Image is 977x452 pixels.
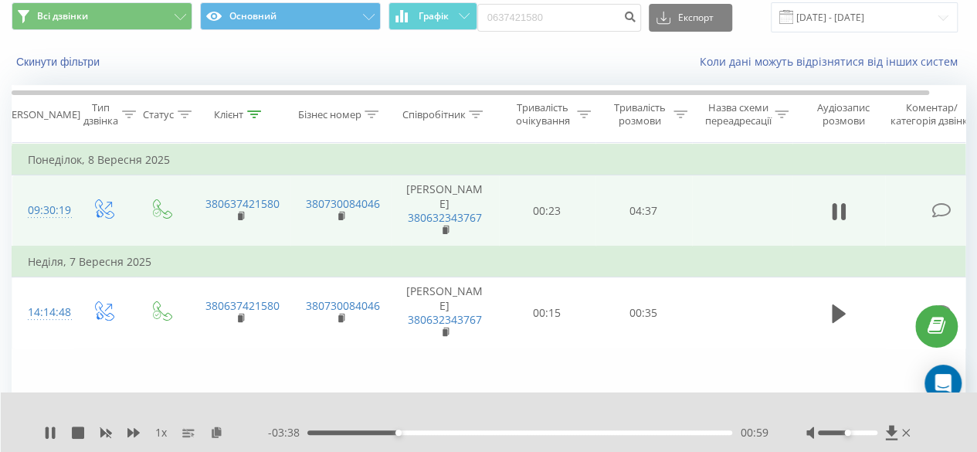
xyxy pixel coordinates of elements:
td: 00:35 [595,277,692,348]
div: 14:14:48 [28,297,59,328]
button: Експорт [649,4,732,32]
a: 380637421580 [205,298,280,313]
div: Статус [143,108,174,121]
span: 1 x [155,425,167,440]
div: Accessibility label [395,430,402,436]
span: Всі дзвінки [37,10,88,22]
div: Бізнес номер [297,108,361,121]
td: 00:23 [499,175,595,246]
div: Accessibility label [845,430,851,436]
span: 00:59 [740,425,768,440]
span: - 03:38 [268,425,307,440]
a: 380637421580 [205,196,280,211]
input: Пошук за номером [477,4,641,32]
div: Клієнт [214,108,243,121]
div: Тривалість очікування [512,101,573,127]
td: 00:15 [499,277,595,348]
td: [PERSON_NAME] [391,175,499,246]
a: 380632343767 [408,312,482,327]
div: Назва схеми переадресації [704,101,771,127]
button: Основний [200,2,381,30]
div: Open Intercom Messenger [924,365,962,402]
div: Тип дзвінка [83,101,118,127]
a: 380730084046 [306,196,380,211]
div: Співробітник [402,108,465,121]
div: Тривалість розмови [609,101,670,127]
td: 04:37 [595,175,692,246]
div: 09:30:19 [28,195,59,226]
div: [PERSON_NAME] [2,108,80,121]
a: 380632343767 [408,210,482,225]
div: Аудіозапис розмови [806,101,880,127]
a: 380730084046 [306,298,380,313]
button: Графік [388,2,477,30]
div: Коментар/категорія дзвінка [887,101,977,127]
button: Скинути фільтри [12,55,107,69]
span: Графік [419,11,449,22]
td: [PERSON_NAME] [391,277,499,348]
a: Коли дані можуть відрізнятися вiд інших систем [700,54,965,69]
button: Всі дзвінки [12,2,192,30]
